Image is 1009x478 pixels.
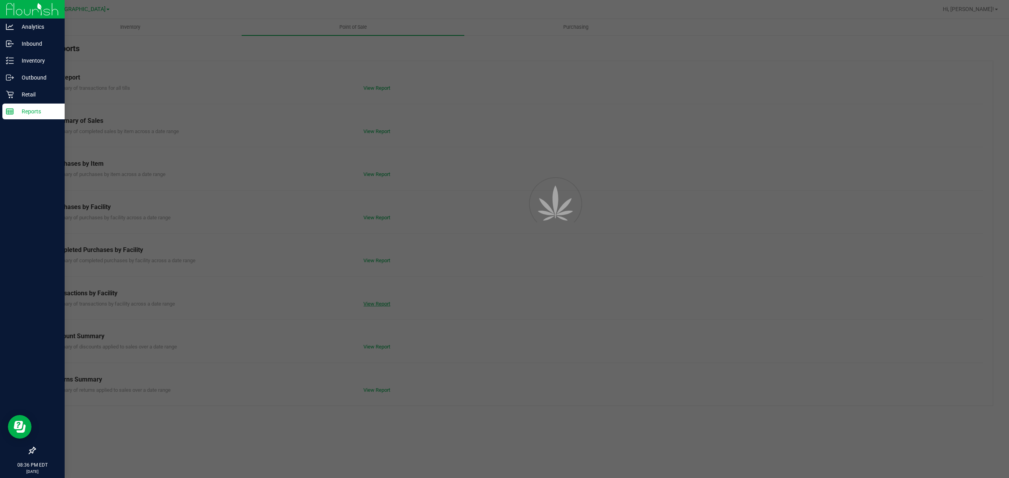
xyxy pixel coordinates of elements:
[6,23,14,31] inline-svg: Analytics
[6,107,14,115] inline-svg: Reports
[6,57,14,65] inline-svg: Inventory
[14,73,61,82] p: Outbound
[8,415,32,439] iframe: Resource center
[6,40,14,48] inline-svg: Inbound
[6,74,14,82] inline-svg: Outbound
[14,90,61,99] p: Retail
[14,107,61,116] p: Reports
[4,469,61,474] p: [DATE]
[14,22,61,31] p: Analytics
[4,461,61,469] p: 08:36 PM EDT
[6,91,14,98] inline-svg: Retail
[14,39,61,48] p: Inbound
[14,56,61,65] p: Inventory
